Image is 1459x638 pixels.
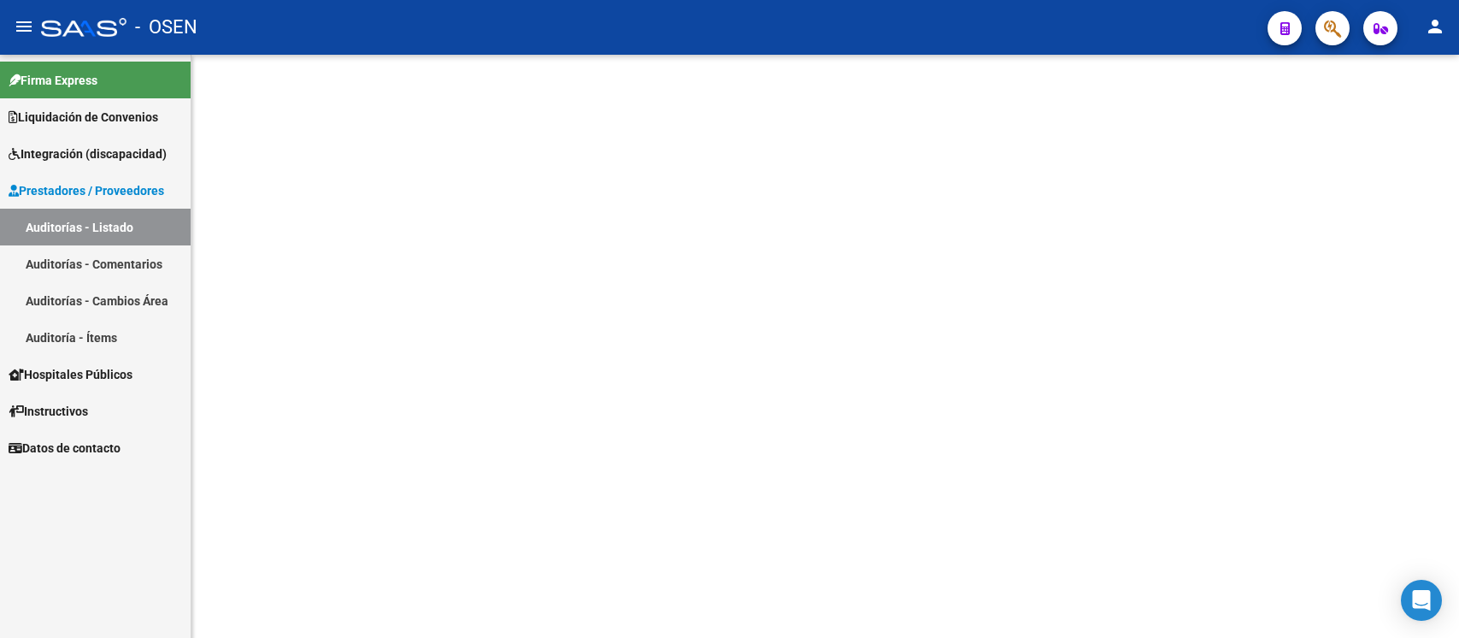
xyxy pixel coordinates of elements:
[9,145,167,163] span: Integración (discapacidad)
[9,181,164,200] span: Prestadores / Proveedores
[9,108,158,127] span: Liquidación de Convenios
[1401,580,1442,621] div: Open Intercom Messenger
[1425,16,1445,37] mat-icon: person
[9,439,121,458] span: Datos de contacto
[9,71,97,90] span: Firma Express
[14,16,34,37] mat-icon: menu
[9,402,88,421] span: Instructivos
[135,9,197,46] span: - OSEN
[9,365,132,384] span: Hospitales Públicos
